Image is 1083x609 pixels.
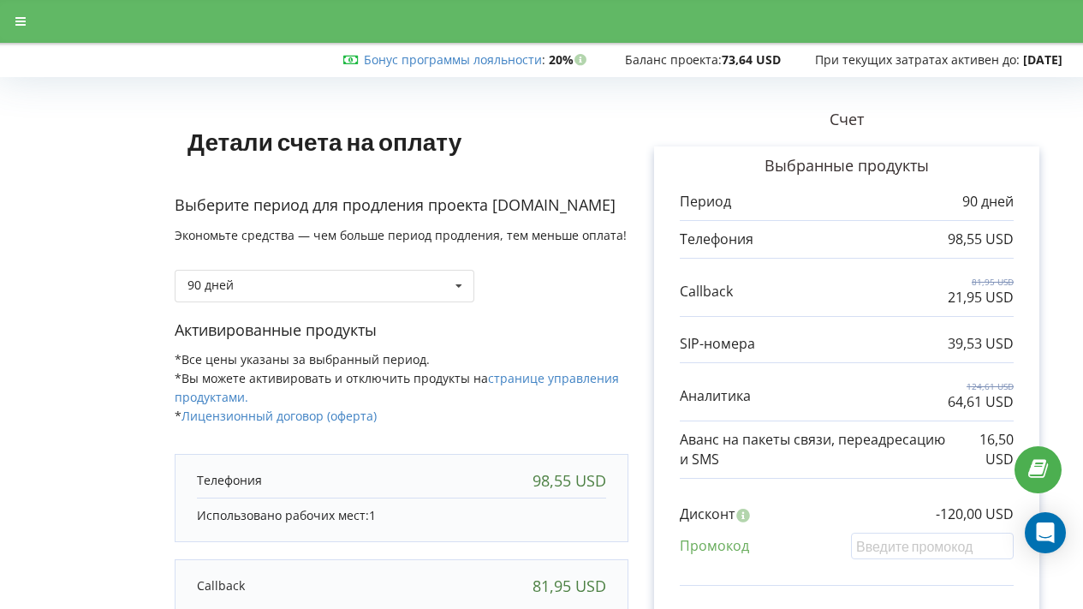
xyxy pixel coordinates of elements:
span: *Все цены указаны за выбранный период. [175,351,430,367]
p: Телефония [197,472,262,489]
p: Дисконт [680,505,735,524]
div: 90 дней [187,279,234,291]
p: Счет [628,109,1065,131]
p: Callback [680,282,733,302]
p: Аналитика [680,386,751,406]
p: 98,55 USD [948,230,1014,249]
p: 90 дней [962,192,1014,212]
p: Активированные продукты [175,319,628,342]
p: Период [680,192,731,212]
p: SIP-номера [680,334,755,354]
p: 124,61 USD [948,380,1014,392]
a: Бонус программы лояльности [364,51,542,68]
a: Лицензионный договор (оферта) [181,408,377,424]
span: Экономьте средства — чем больше период продления, тем меньше оплата! [175,227,627,243]
strong: 20% [549,51,591,68]
p: Использовано рабочих мест: [197,507,606,524]
p: Телефония [680,230,753,249]
span: При текущих затратах активен до: [815,51,1020,68]
span: : [364,51,545,68]
p: -120,00 USD [936,505,1014,524]
p: Callback [197,577,245,594]
p: 39,53 USD [948,334,1014,354]
strong: 73,64 USD [722,51,781,68]
p: Выберите период для продления проекта [DOMAIN_NAME] [175,194,628,217]
div: Open Intercom Messenger [1025,512,1066,553]
span: Баланс проекта: [625,51,722,68]
p: 81,95 USD [948,276,1014,288]
div: 81,95 USD [533,577,606,594]
p: 16,50 USD [955,430,1014,469]
span: *Вы можете активировать и отключить продукты на [175,370,619,405]
p: Выбранные продукты [680,155,1014,177]
div: 98,55 USD [533,472,606,489]
p: Промокод [680,536,749,556]
p: Аванс на пакеты связи, переадресацию и SMS [680,430,955,469]
strong: [DATE] [1023,51,1062,68]
h1: Детали счета на оплату [175,100,474,182]
span: 1 [369,507,376,523]
p: 64,61 USD [948,392,1014,412]
p: 21,95 USD [948,288,1014,307]
input: Введите промокод [851,533,1014,559]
